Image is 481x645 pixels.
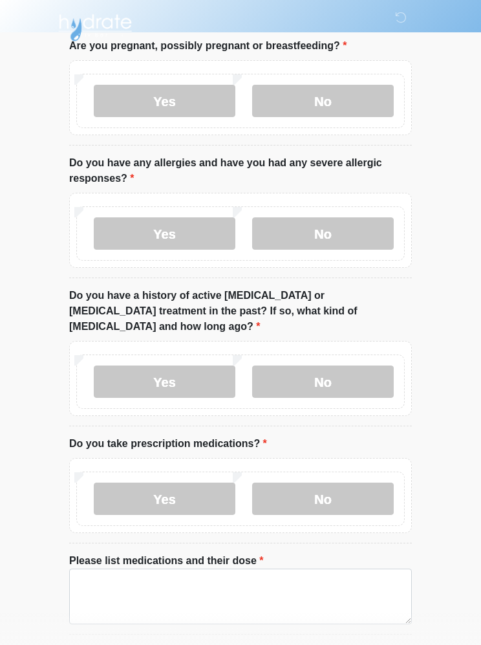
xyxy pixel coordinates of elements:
[252,217,394,250] label: No
[94,483,235,515] label: Yes
[69,155,412,186] label: Do you have any allergies and have you had any severe allergic responses?
[94,217,235,250] label: Yes
[69,288,412,334] label: Do you have a history of active [MEDICAL_DATA] or [MEDICAL_DATA] treatment in the past? If so, wh...
[252,85,394,117] label: No
[94,366,235,398] label: Yes
[69,553,264,569] label: Please list medications and their dose
[252,483,394,515] label: No
[252,366,394,398] label: No
[56,10,134,42] img: Hydrate IV Bar - Flagstaff Logo
[94,85,235,117] label: Yes
[69,436,267,452] label: Do you take prescription medications?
